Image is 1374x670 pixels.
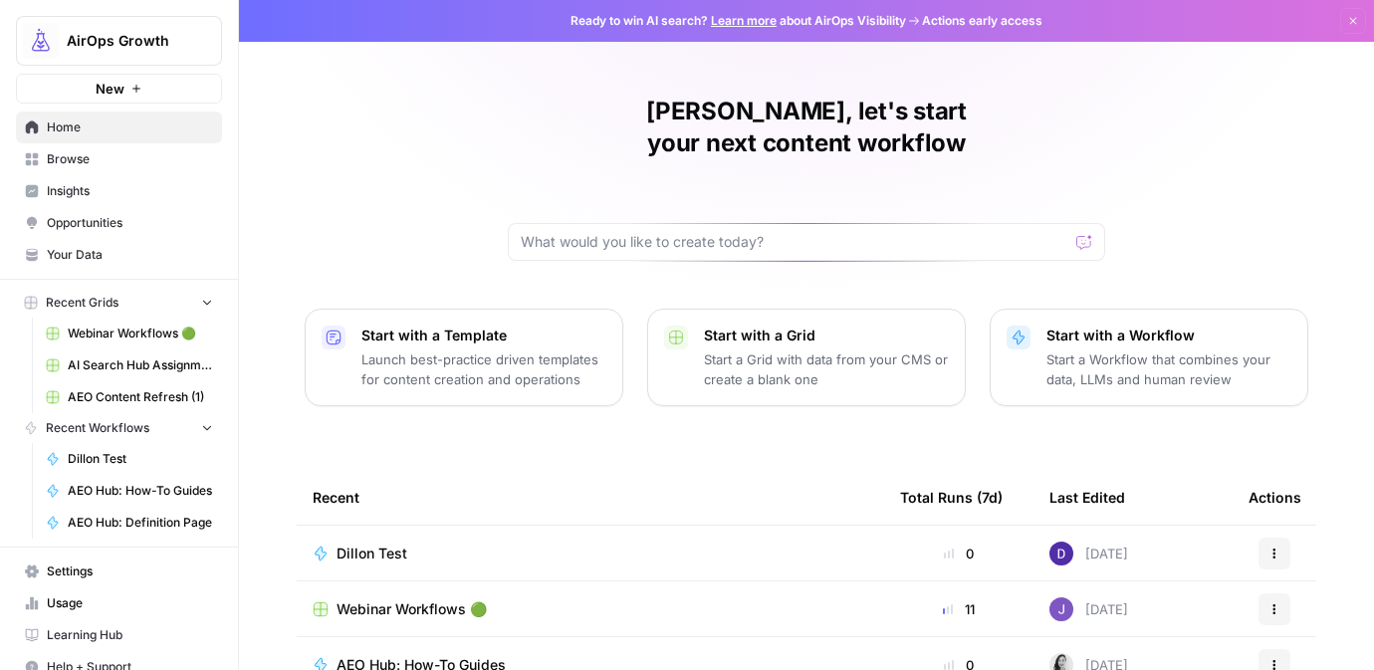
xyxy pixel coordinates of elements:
span: New [96,79,124,99]
a: AEO Hub: How-To Guides [37,475,222,507]
span: AEO Content Refresh (1) [68,388,213,406]
div: 0 [900,544,1018,563]
span: Home [47,118,213,136]
span: Insights [47,182,213,200]
span: AEO Hub: Definition Page [68,514,213,532]
div: 11 [900,599,1018,619]
a: AEO Content Refresh (1) [37,381,222,413]
span: Webinar Workflows 🟢 [337,599,487,619]
a: Opportunities [16,207,222,239]
div: Actions [1249,470,1301,525]
span: Usage [47,594,213,612]
input: What would you like to create today? [521,232,1068,252]
img: AirOps Growth Logo [23,23,59,59]
span: Dillon Test [337,544,407,563]
span: AEO Hub: How-To Guides [68,482,213,500]
a: Home [16,112,222,143]
img: 6clbhjv5t98vtpq4yyt91utag0vy [1049,542,1073,565]
a: Learn more [711,13,777,28]
a: Settings [16,556,222,587]
span: Opportunities [47,214,213,232]
a: Usage [16,587,222,619]
a: Dillon Test [313,544,868,563]
a: Your Data [16,239,222,271]
a: Insights [16,175,222,207]
span: Webinar Workflows 🟢 [68,325,213,342]
a: Learning Hub [16,619,222,651]
span: Browse [47,150,213,168]
img: ubsf4auoma5okdcylokeqxbo075l [1049,597,1073,621]
span: Learning Hub [47,626,213,644]
a: AI Search Hub Assignment [37,349,222,381]
p: Start with a Grid [704,326,949,345]
p: Start a Grid with data from your CMS or create a blank one [704,349,949,389]
a: AEO Hub: Definition Page [37,507,222,539]
button: Workspace: AirOps Growth [16,16,222,66]
a: Webinar Workflows 🟢 [37,318,222,349]
div: Last Edited [1049,470,1125,525]
span: Recent Grids [46,294,118,312]
button: Start with a TemplateLaunch best-practice driven templates for content creation and operations [305,309,623,406]
button: Start with a WorkflowStart a Workflow that combines your data, LLMs and human review [990,309,1308,406]
h1: [PERSON_NAME], let's start your next content workflow [508,96,1105,159]
p: Launch best-practice driven templates for content creation and operations [361,349,606,389]
span: AI Search Hub Assignment [68,356,213,374]
span: Actions early access [922,12,1042,30]
p: Start a Workflow that combines your data, LLMs and human review [1046,349,1291,389]
div: [DATE] [1049,597,1128,621]
span: Settings [47,562,213,580]
span: Recent Workflows [46,419,149,437]
button: Recent Grids [16,288,222,318]
button: Recent Workflows [16,413,222,443]
a: Webinar Workflows 🟢 [313,599,868,619]
span: Your Data [47,246,213,264]
p: Start with a Template [361,326,606,345]
span: Dillon Test [68,450,213,468]
div: [DATE] [1049,542,1128,565]
div: Recent [313,470,868,525]
a: Dillon Test [37,443,222,475]
p: Start with a Workflow [1046,326,1291,345]
span: Ready to win AI search? about AirOps Visibility [571,12,906,30]
button: Start with a GridStart a Grid with data from your CMS or create a blank one [647,309,966,406]
button: New [16,74,222,104]
div: Total Runs (7d) [900,470,1003,525]
span: AirOps Growth [67,31,187,51]
a: Browse [16,143,222,175]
